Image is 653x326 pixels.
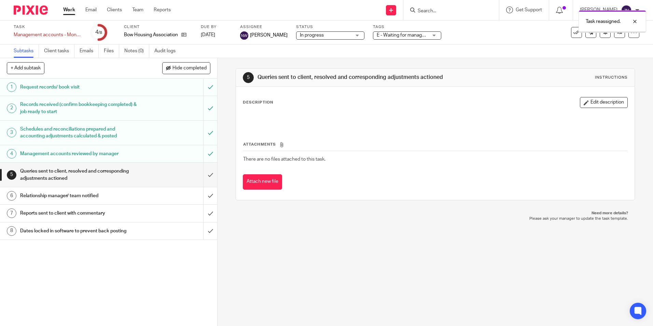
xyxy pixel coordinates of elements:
[20,82,138,92] h1: Request records/ book visit
[20,99,138,117] h1: Records received (confirm bookkeeping completed) & job ready to start
[20,208,138,218] h1: Reports sent to client with commentary
[14,24,82,30] label: Task
[20,166,138,184] h1: Queries sent to client, resolved and corresponding adjustments actioned
[85,6,97,13] a: Email
[258,74,450,81] h1: Queries sent to client, resolved and corresponding adjustments actioned
[243,157,325,162] span: There are no files attached to this task.
[162,62,210,74] button: Hide completed
[14,44,39,58] a: Subtasks
[250,32,288,39] span: [PERSON_NAME]
[296,24,364,30] label: Status
[154,44,181,58] a: Audit logs
[124,44,149,58] a: Notes (0)
[7,208,16,218] div: 7
[243,174,282,190] button: Attach new file
[243,100,273,105] p: Description
[621,5,632,16] img: svg%3E
[240,24,288,30] label: Assignee
[7,170,16,180] div: 5
[14,5,48,15] img: Pixie
[14,31,82,38] div: Management accounts - Monthly
[586,18,621,25] p: Task reassigned.
[243,72,254,83] div: 5
[154,6,171,13] a: Reports
[201,24,232,30] label: Due by
[7,226,16,236] div: 8
[132,6,143,13] a: Team
[20,124,138,141] h1: Schedules and reconciliations prepared and accounting adjustments calculated & posted
[300,33,324,38] span: In progress
[201,32,215,37] span: [DATE]
[98,31,102,35] small: /8
[124,24,192,30] label: Client
[63,6,75,13] a: Work
[80,44,99,58] a: Emails
[44,44,74,58] a: Client tasks
[95,28,102,36] div: 4
[104,44,119,58] a: Files
[242,216,628,221] p: Please ask your manager to update the task template.
[377,33,461,38] span: E - Waiting for manager review/approval
[243,142,276,146] span: Attachments
[242,210,628,216] p: Need more details?
[7,104,16,113] div: 2
[20,149,138,159] h1: Management accounts reviewed by manager
[20,226,138,236] h1: Dates locked in software to prevent back posting
[20,191,138,201] h1: Relationship manager/ team notified
[240,31,248,40] img: svg%3E
[172,66,207,71] span: Hide completed
[595,75,628,80] div: Instructions
[7,128,16,137] div: 3
[7,191,16,201] div: 6
[7,149,16,159] div: 4
[580,97,628,108] button: Edit description
[107,6,122,13] a: Clients
[7,62,44,74] button: + Add subtask
[7,82,16,92] div: 1
[124,31,178,38] p: Bow Housing Association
